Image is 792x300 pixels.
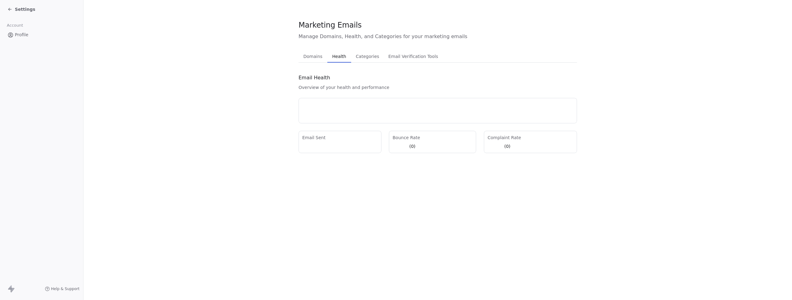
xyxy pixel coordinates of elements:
[5,30,78,40] a: Profile
[299,74,330,82] span: Email Health
[15,32,28,38] span: Profile
[409,143,415,149] div: (0)
[504,143,510,149] div: (0)
[15,6,35,12] span: Settings
[299,84,389,90] span: Overview of your health and performance
[4,21,26,30] span: Account
[299,33,577,40] span: Manage Domains, Health, and Categories for your marketing emails
[302,135,378,141] div: Email Sent
[7,6,35,12] a: Settings
[45,286,80,291] a: Help & Support
[393,135,472,141] div: Bounce Rate
[386,52,441,61] span: Email Verification Tools
[51,286,80,291] span: Help & Support
[330,52,349,61] span: Health
[299,20,362,30] span: Marketing Emails
[353,52,381,61] span: Categories
[488,135,573,141] div: Complaint Rate
[301,52,325,61] span: Domains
